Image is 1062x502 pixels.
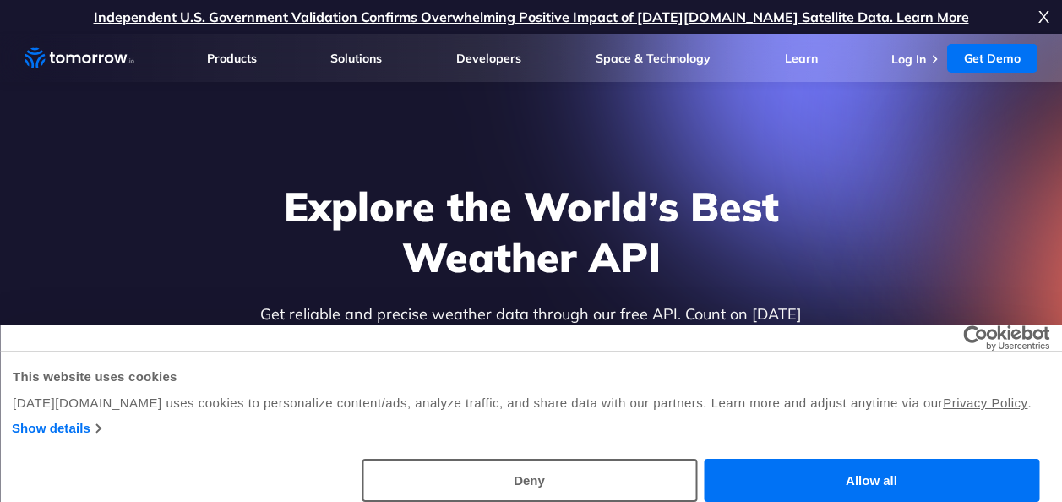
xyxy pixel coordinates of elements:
[330,51,382,66] a: Solutions
[362,459,697,502] button: Deny
[901,325,1049,351] a: Usercentrics Cookiebot - opens in a new window
[205,303,858,397] p: Get reliable and precise weather data through our free API. Count on [DATE][DOMAIN_NAME] for quic...
[785,51,818,66] a: Learn
[943,396,1027,410] a: Privacy Policy
[205,181,858,282] h1: Explore the World’s Best Weather API
[25,46,134,71] a: Home link
[207,51,257,66] a: Products
[13,367,1049,387] div: This website uses cookies
[704,459,1039,502] button: Allow all
[891,52,926,67] a: Log In
[596,51,711,66] a: Space & Technology
[94,8,969,25] a: Independent U.S. Government Validation Confirms Overwhelming Positive Impact of [DATE][DOMAIN_NAM...
[947,44,1037,73] a: Get Demo
[13,393,1049,413] div: [DATE][DOMAIN_NAME] uses cookies to personalize content/ads, analyze traffic, and share data with...
[456,51,521,66] a: Developers
[12,418,101,439] a: Show details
